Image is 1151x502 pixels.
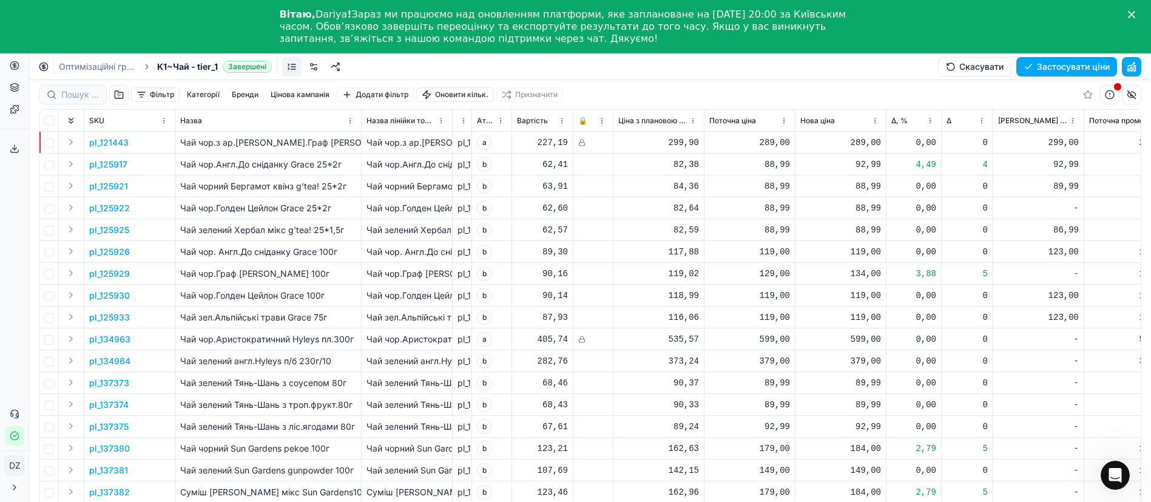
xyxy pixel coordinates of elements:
span: Вартість [517,116,548,126]
div: Чай чор.Голден Цейлон Gracе 25*2г [366,202,447,214]
div: 0,00 [891,311,936,324]
div: pl_125922 [457,202,467,214]
div: 89,99 [998,180,1079,192]
div: 89,99 [709,399,790,411]
div: 67,61 [517,421,568,433]
div: 0,00 [891,421,936,433]
div: 88,99 [800,224,881,236]
div: 3,88 [891,268,936,280]
div: Чай зел.Альпійські трави Grace 75г [366,311,447,324]
div: 282,76 [517,355,568,367]
p: pl_125930 [89,290,130,302]
span: Ціна з плановою націнкою [618,116,687,126]
button: Expand [64,353,78,368]
span: Назва лінійки товарів [366,116,435,126]
span: b [477,288,492,303]
button: Expand [64,463,78,477]
div: 2,79 [891,443,936,455]
div: 0 [947,421,988,433]
div: Чай зелений Хербал мікс g’tea! 25*1,5г [366,224,447,236]
div: - [998,464,1079,477]
iframe: Intercom live chat [1101,461,1130,490]
div: 0,00 [891,246,936,258]
div: 0 [947,464,988,477]
p: Чай чор.з ар.[PERSON_NAME].Граф [PERSON_NAME] 100шт [180,137,356,149]
div: Чай чор.Англ.До сніданку Grace 25*2г [366,158,447,171]
div: 117,88 [618,246,699,258]
span: b [477,179,492,194]
span: b [477,310,492,325]
div: Чай зелений Тянь-Шань з соусепом 80г [366,377,447,389]
span: b [477,266,492,281]
div: 134,00 [800,268,881,280]
p: pl_137373 [89,377,129,389]
button: pl_137382 [89,486,130,498]
div: pl_125926 [457,246,467,258]
button: pl_137375 [89,421,129,433]
span: K1~Чай - tier_1 [157,61,218,73]
p: Чай зелений Хербал мікс g’tea! 25*1,5г [180,224,356,236]
div: - [998,399,1079,411]
div: - [998,486,1079,498]
div: 0,00 [891,202,936,214]
button: Застосувати ціни [1016,57,1117,76]
button: Expand [64,441,78,455]
div: 184,00 [800,443,881,455]
div: 89,99 [800,399,881,411]
button: Бренди [227,87,263,102]
button: Expand [64,222,78,237]
button: pl_125933 [89,311,130,324]
div: 0,00 [891,355,936,367]
div: 0 [947,137,988,149]
button: pl_134964 [89,355,130,367]
button: Expand [64,310,78,324]
div: Чай зелений Тянь-Шань з троп.фрукт.80г [366,399,447,411]
div: - [998,377,1079,389]
div: pl_125925 [457,224,467,236]
div: 62,57 [517,224,568,236]
div: pl_134964 [457,355,467,367]
div: 149,00 [800,464,881,477]
p: Чай чор.Англ.До сніданку Grace 25*2г [180,158,356,171]
button: pl_137381 [89,464,128,477]
p: Чай чорний Sun Gardens pekoe 100г [180,443,356,455]
div: 0,00 [891,399,936,411]
span: SKU [89,116,104,126]
div: 119,02 [618,268,699,280]
div: 289,00 [800,137,881,149]
div: Чай чор.Граф [PERSON_NAME] 100г [366,268,447,280]
p: Чай зел.Альпійські трави Grace 75г [180,311,356,324]
button: Expand [64,157,78,171]
div: 90,16 [517,268,568,280]
div: 0 [947,377,988,389]
div: 87,93 [517,311,568,324]
div: 63,91 [517,180,568,192]
span: a [477,135,492,150]
div: pl_125921 [457,180,467,192]
span: K1~Чай - tier_1Завершені [157,61,272,73]
div: 0 [947,333,988,345]
p: Чай чор.Голден Цейлон Gracе 25*2г [180,202,356,214]
button: pl_125929 [89,268,130,280]
div: Dariya Зараз ми працюємо над оновленням платформи, яке заплановане на [DATE] 20:00 за Київським ч... [280,8,852,45]
p: pl_125917 [89,158,127,171]
div: 299,90 [618,137,699,149]
button: DZ [5,456,24,475]
p: Чай чорний Бергамот квінз g’tea! 25*2г [180,180,356,192]
span: Назва [180,116,202,126]
div: 0 [947,202,988,214]
p: pl_137374 [89,399,129,411]
div: 5 [947,486,988,498]
div: 89,99 [800,377,881,389]
div: 123,00 [998,246,1079,258]
button: Expand [64,484,78,499]
span: Завершені [223,61,272,73]
p: Чай чор. Англ.До сніданку Grace 100г [180,246,356,258]
div: 118,99 [618,290,699,302]
button: pl_121443 [89,137,129,149]
div: Чай чор.з ар.[PERSON_NAME].Граф [PERSON_NAME] 100шт [366,137,447,149]
div: 119,00 [800,246,881,258]
button: Expand [64,200,78,215]
button: Expand [64,178,78,193]
div: 123,00 [998,290,1079,302]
